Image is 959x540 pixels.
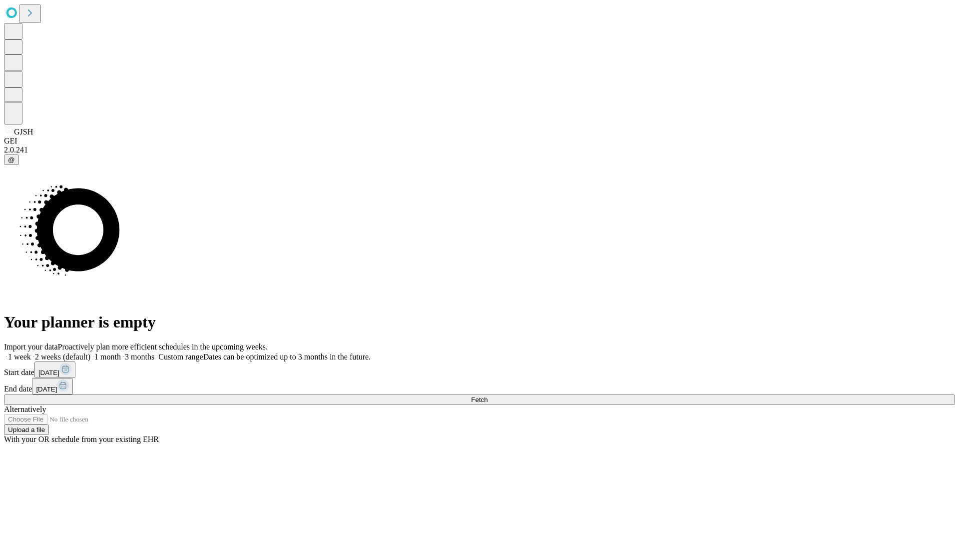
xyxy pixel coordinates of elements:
button: [DATE] [32,378,73,394]
span: 2 weeks (default) [35,352,90,361]
span: Custom range [158,352,203,361]
span: [DATE] [38,369,59,376]
span: Import your data [4,342,58,351]
span: Dates can be optimized up to 3 months in the future. [203,352,371,361]
span: With your OR schedule from your existing EHR [4,435,159,443]
div: End date [4,378,955,394]
div: 2.0.241 [4,145,955,154]
button: @ [4,154,19,165]
span: 1 week [8,352,31,361]
button: Upload a file [4,424,49,435]
span: 3 months [125,352,154,361]
button: [DATE] [34,361,75,378]
div: GEI [4,136,955,145]
span: [DATE] [36,385,57,393]
span: Alternatively [4,405,46,413]
span: Proactively plan more efficient schedules in the upcoming weeks. [58,342,268,351]
h1: Your planner is empty [4,313,955,331]
span: 1 month [94,352,121,361]
span: Fetch [471,396,487,403]
div: Start date [4,361,955,378]
span: GJSH [14,127,33,136]
button: Fetch [4,394,955,405]
span: @ [8,156,15,163]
